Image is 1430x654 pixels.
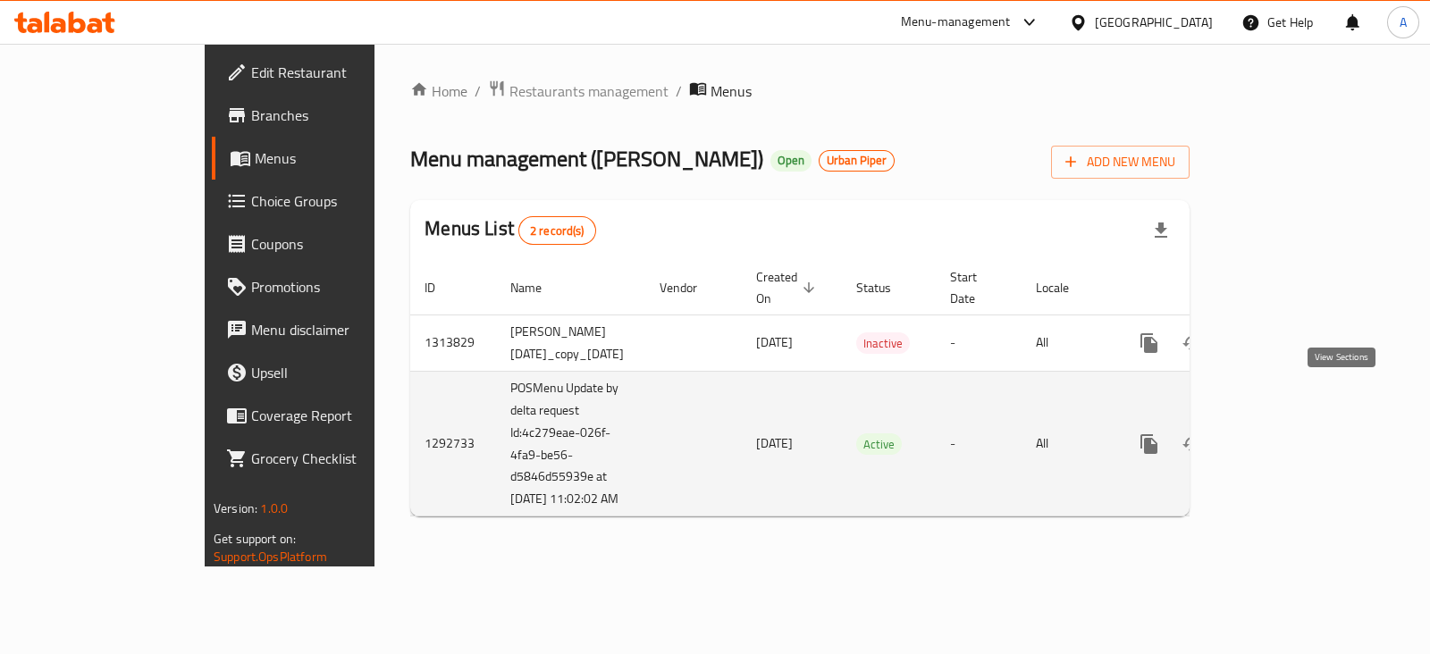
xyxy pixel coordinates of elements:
td: [PERSON_NAME] [DATE]_copy_[DATE] [496,314,645,371]
nav: breadcrumb [410,80,1190,103]
span: 2 record(s) [519,222,595,239]
span: Menus [255,147,429,169]
span: Vendor [660,277,720,298]
span: [DATE] [756,331,793,354]
li: / [475,80,481,102]
button: Change Status [1171,423,1214,465]
span: A [1400,13,1407,32]
span: Coverage Report [251,405,429,426]
span: Get support on: [214,527,296,550]
span: ID [425,277,458,298]
a: Coverage Report [212,394,443,437]
span: Created On [756,266,820,309]
td: All [1022,371,1114,516]
span: Active [856,434,902,455]
span: Status [856,277,914,298]
a: Promotions [212,265,443,308]
li: / [676,80,682,102]
td: POSMenu Update by delta request Id:4c279eae-026f-4fa9-be56-d5846d55939e at [DATE] 11:02:02 AM [496,371,645,516]
span: Branches [251,105,429,126]
span: 1.0.0 [260,497,288,520]
span: Start Date [950,266,1000,309]
td: All [1022,314,1114,371]
div: Inactive [856,332,910,354]
span: Menus [711,80,752,102]
div: Active [856,433,902,455]
span: Coupons [251,233,429,255]
span: Urban Piper [820,153,894,168]
th: Actions [1114,261,1314,315]
div: Menu-management [901,12,1011,33]
span: Menu management ( [PERSON_NAME] ) [410,138,763,179]
a: Menus [212,137,443,180]
span: Upsell [251,362,429,383]
span: Menu disclaimer [251,319,429,340]
a: Edit Restaurant [212,51,443,94]
div: [GEOGRAPHIC_DATA] [1095,13,1213,32]
a: Choice Groups [212,180,443,222]
span: Edit Restaurant [251,62,429,83]
a: Menu disclaimer [212,308,443,351]
a: Coupons [212,222,443,265]
span: Grocery Checklist [251,448,429,469]
span: Inactive [856,333,910,354]
span: [DATE] [756,432,793,455]
a: Grocery Checklist [212,437,443,480]
a: Restaurants management [488,80,669,103]
span: Open [770,153,812,168]
button: Add New Menu [1051,146,1190,179]
span: Choice Groups [251,190,429,212]
button: more [1128,322,1171,365]
td: 1313829 [410,314,496,371]
td: 1292733 [410,371,496,516]
a: Upsell [212,351,443,394]
span: Add New Menu [1065,151,1175,173]
span: Version: [214,497,257,520]
a: Branches [212,94,443,137]
td: - [936,371,1022,516]
button: more [1128,423,1171,465]
span: Restaurants management [509,80,669,102]
div: Total records count [518,216,596,245]
table: enhanced table [410,261,1314,517]
span: Promotions [251,276,429,298]
a: Support.OpsPlatform [214,545,327,568]
span: Locale [1036,277,1092,298]
div: Open [770,150,812,172]
button: Change Status [1171,322,1214,365]
td: - [936,314,1022,371]
h2: Menus List [425,215,595,245]
span: Name [510,277,565,298]
div: Export file [1140,209,1182,252]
